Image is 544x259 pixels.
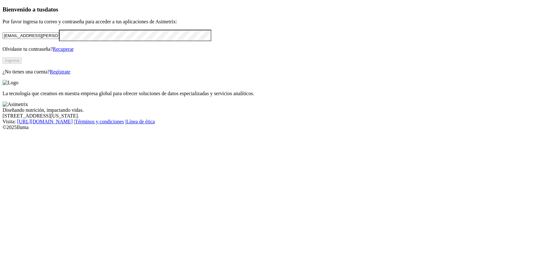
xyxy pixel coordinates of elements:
img: Logo [3,80,18,86]
div: © 2025 Iluma [3,125,541,130]
a: Regístrate [50,69,70,74]
span: datos [45,6,58,13]
div: Diseñando nutrición, impactando vidas. [3,107,541,113]
h3: Bienvenido a tus [3,6,541,13]
div: [STREET_ADDRESS][US_STATE]. [3,113,541,119]
a: [URL][DOMAIN_NAME] [17,119,73,124]
a: Recuperar [53,46,74,52]
div: Visita : | | [3,119,541,125]
p: ¿No tienes una cuenta? [3,69,541,75]
p: Olvidaste tu contraseña? [3,46,541,52]
input: Tu correo [3,32,59,39]
p: Por favor ingresa tu correo y contraseña para acceder a tus aplicaciones de Asimetrix: [3,19,541,25]
a: Línea de ética [126,119,155,124]
p: La tecnología que creamos en nuestra empresa global para ofrecer soluciones de datos especializad... [3,91,541,96]
img: Asimetrix [3,102,28,107]
button: Ingresa [3,57,22,64]
a: Términos y condiciones [75,119,124,124]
